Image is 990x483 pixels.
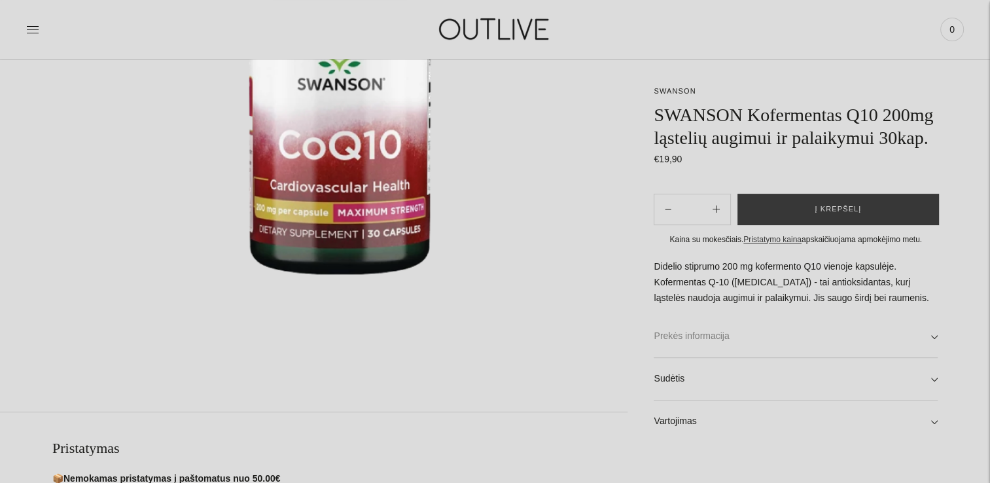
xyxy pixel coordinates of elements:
span: 0 [943,20,961,39]
h1: SWANSON Kofermentas Q10 200mg ląstelių augimui ir palaikymui 30kap. [654,103,938,149]
a: Vartojimas [654,401,938,442]
h2: Pristatymas [52,438,628,458]
a: Pristatymo kaina [743,235,802,244]
a: Prekės informacija [654,315,938,357]
span: Į krepšelį [815,203,861,216]
a: 0 [940,15,964,44]
div: Kaina su mokesčiais. apskaičiuojama apmokėjimo metu. [654,233,938,247]
button: Į krepšelį [737,194,939,225]
a: Sudėtis [654,358,938,400]
img: OUTLIVE [414,7,577,52]
a: SWANSON [654,87,696,95]
p: Didelio stiprumo 200 mg kofermento Q10 vienoje kapsulėje. Kofermentas Q-10 ([MEDICAL_DATA]) - tai... [654,259,938,306]
button: Subtract product quantity [702,194,730,225]
button: Add product quantity [654,194,682,225]
span: €19,90 [654,154,682,164]
input: Product quantity [682,200,702,219]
